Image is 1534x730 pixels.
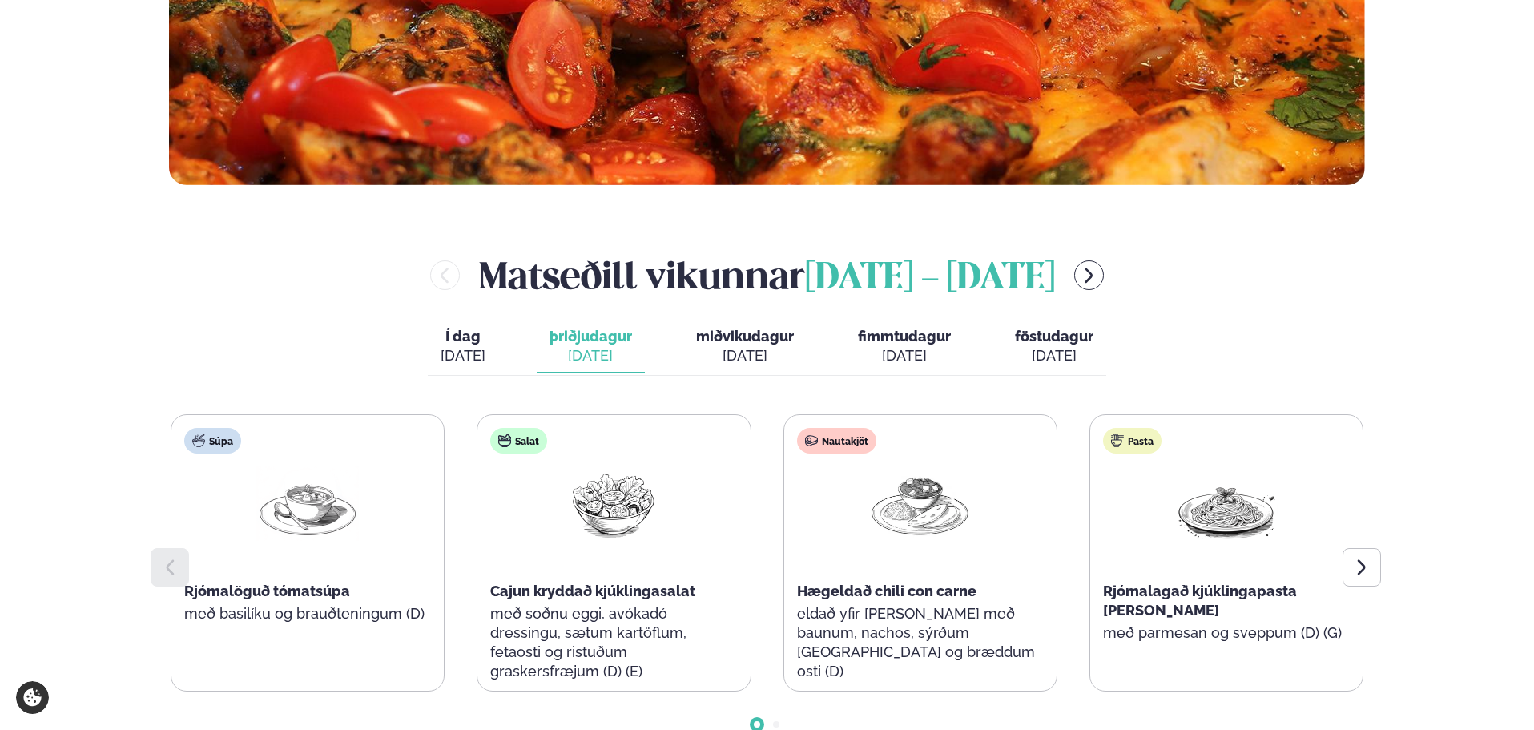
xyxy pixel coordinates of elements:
img: pasta.svg [1111,434,1124,447]
span: Go to slide 1 [754,721,760,728]
span: Rjómalagað kjúklingapasta [PERSON_NAME] [1103,583,1297,619]
div: [DATE] [858,346,951,365]
img: soup.svg [192,434,205,447]
div: [DATE] [696,346,794,365]
img: Salad.png [562,466,665,541]
span: Go to slide 2 [773,721,779,728]
div: [DATE] [1015,346,1093,365]
p: með basilíku og brauðteningum (D) [184,604,431,623]
span: Í dag [441,327,485,346]
div: Nautakjöt [797,428,876,454]
span: föstudagur [1015,328,1093,345]
div: [DATE] [550,346,632,365]
button: Í dag [DATE] [428,321,498,373]
span: fimmtudagur [858,328,951,345]
span: [DATE] - [DATE] [805,261,1055,296]
img: beef.svg [805,434,818,447]
h2: Matseðill vikunnar [479,249,1055,301]
span: þriðjudagur [550,328,632,345]
div: Pasta [1103,428,1162,454]
button: þriðjudagur [DATE] [537,321,645,373]
img: Spagetti.png [1175,466,1278,541]
p: með soðnu eggi, avókadó dressingu, sætum kartöflum, fetaosti og ristuðum graskersfræjum (D) (E) [490,604,737,681]
p: með parmesan og sveppum (D) (G) [1103,623,1350,643]
div: [DATE] [441,346,485,365]
button: menu-btn-right [1074,260,1104,290]
button: fimmtudagur [DATE] [845,321,964,373]
div: Salat [490,428,547,454]
p: eldað yfir [PERSON_NAME] með baunum, nachos, sýrðum [GEOGRAPHIC_DATA] og bræddum osti (D) [797,604,1044,681]
span: Hægeldað chili con carne [797,583,976,599]
button: föstudagur [DATE] [1002,321,1106,373]
div: Súpa [184,428,241,454]
button: menu-btn-left [430,260,460,290]
img: salad.svg [498,434,511,447]
img: Soup.png [256,466,359,541]
span: miðvikudagur [696,328,794,345]
a: Cookie settings [16,681,49,714]
button: miðvikudagur [DATE] [683,321,807,373]
span: Rjómalöguð tómatsúpa [184,583,350,599]
img: Curry-Rice-Naan.png [869,466,972,542]
span: Cajun kryddað kjúklingasalat [490,583,695,599]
